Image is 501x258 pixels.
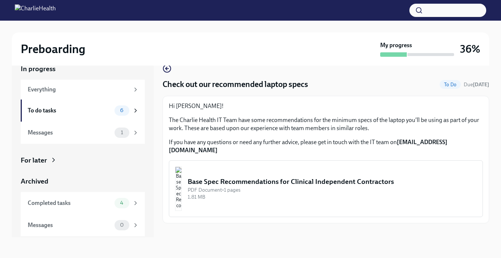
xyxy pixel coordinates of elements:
[28,86,129,94] div: Everything
[464,81,489,88] span: August 30th, 2025 09:00
[440,82,461,87] span: To Do
[464,81,489,88] span: Due
[28,129,112,137] div: Messages
[28,199,112,207] div: Completed tasks
[380,41,412,49] strong: My progress
[169,102,483,110] p: Hi [PERSON_NAME]!
[169,160,483,217] button: Base Spec Recommendations for Clinical Independent ContractorsPDF Document•1 pages1.81 MB
[21,214,145,236] a: Messages0
[21,156,47,165] div: For later
[116,108,128,113] span: 6
[21,64,145,74] a: In progress
[175,167,182,211] img: Base Spec Recommendations for Clinical Independent Contractors
[116,200,128,206] span: 4
[15,4,56,16] img: CharlieHealth
[21,177,145,186] a: Archived
[188,186,477,193] div: PDF Document • 1 pages
[163,79,308,90] h4: Check out our recommended laptop specs
[21,156,145,165] a: For later
[21,100,145,122] a: To do tasks6
[473,81,489,88] strong: [DATE]
[169,116,483,132] p: The Charlie Health IT Team have some recommendations for the minimum specs of the laptop you'll b...
[169,138,483,154] p: If you have any questions or need any further advice, please get in touch with the IT team on
[21,122,145,144] a: Messages1
[28,221,112,229] div: Messages
[460,42,480,56] h3: 36%
[188,193,477,201] div: 1.81 MB
[21,192,145,214] a: Completed tasks4
[116,130,127,135] span: 1
[21,42,85,56] h2: Preboarding
[28,107,112,115] div: To do tasks
[21,80,145,100] a: Everything
[188,177,477,186] div: Base Spec Recommendations for Clinical Independent Contractors
[116,222,128,228] span: 0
